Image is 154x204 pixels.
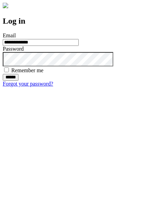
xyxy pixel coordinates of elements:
label: Email [3,33,16,38]
label: Password [3,46,24,52]
label: Remember me [11,67,43,73]
img: logo-4e3dc11c47720685a147b03b5a06dd966a58ff35d612b21f08c02c0306f2b779.png [3,3,8,8]
h2: Log in [3,16,151,26]
a: Forgot your password? [3,81,53,87]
